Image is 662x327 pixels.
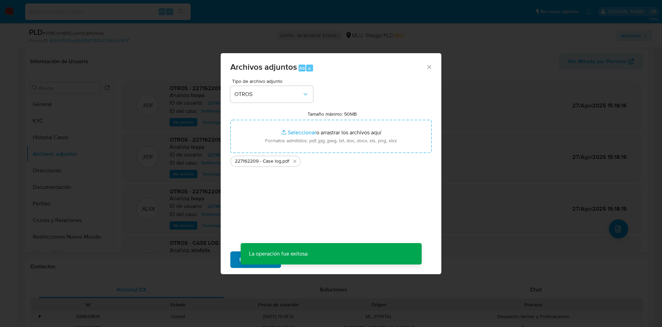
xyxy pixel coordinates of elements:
[232,79,315,84] span: Tipo de archivo adjunto
[230,153,432,167] ul: Archivos seleccionados
[426,64,432,70] button: Cerrar
[230,86,313,103] button: OTROS
[230,251,281,268] button: Subir archivo
[308,111,357,117] label: Tamaño máximo: 50MB
[299,65,305,71] span: Alt
[230,61,297,73] span: Archivos adjuntos
[281,158,289,165] span: .pdf
[241,243,316,265] p: La operación fue exitosa
[239,252,272,267] span: Subir archivo
[293,252,315,267] span: Cancelar
[308,65,311,71] span: a
[235,158,281,165] span: 227162209 - Case log
[291,157,299,165] button: Eliminar 227162209 - Case log.pdf
[234,91,302,98] span: OTROS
